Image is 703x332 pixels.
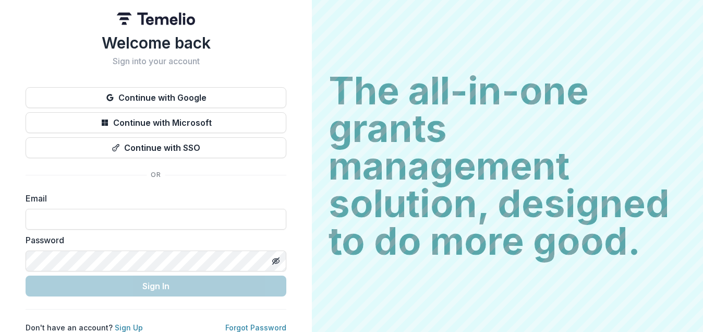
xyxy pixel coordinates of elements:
button: Toggle password visibility [268,253,284,269]
img: Temelio [117,13,195,25]
h1: Welcome back [26,33,286,52]
a: Forgot Password [225,323,286,332]
h2: Sign into your account [26,56,286,66]
a: Sign Up [115,323,143,332]
button: Continue with Microsoft [26,112,286,133]
button: Sign In [26,276,286,297]
label: Password [26,234,280,246]
label: Email [26,192,280,205]
button: Continue with Google [26,87,286,108]
button: Continue with SSO [26,137,286,158]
